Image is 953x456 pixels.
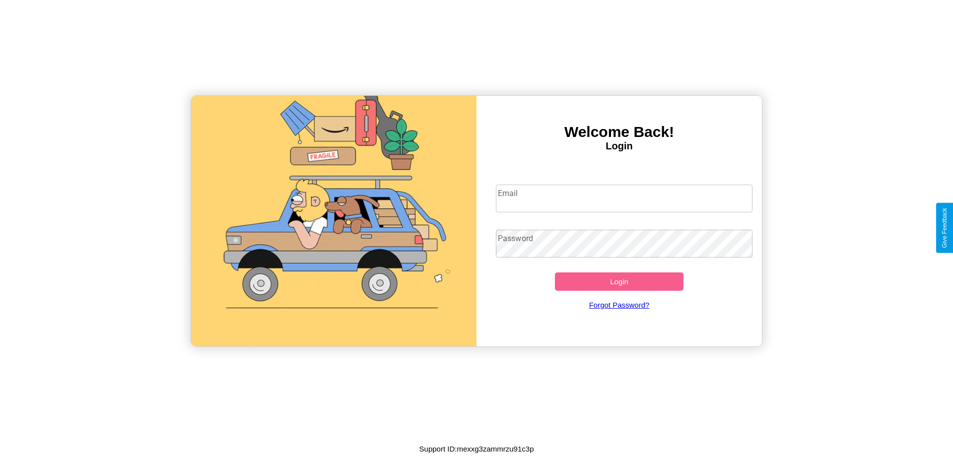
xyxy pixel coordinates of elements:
[476,124,762,140] h3: Welcome Back!
[476,140,762,152] h4: Login
[555,272,683,291] button: Login
[491,291,748,319] a: Forgot Password?
[941,208,948,248] div: Give Feedback
[191,96,476,346] img: gif
[419,442,534,456] p: Support ID: mexxg3zammrzu91c3p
